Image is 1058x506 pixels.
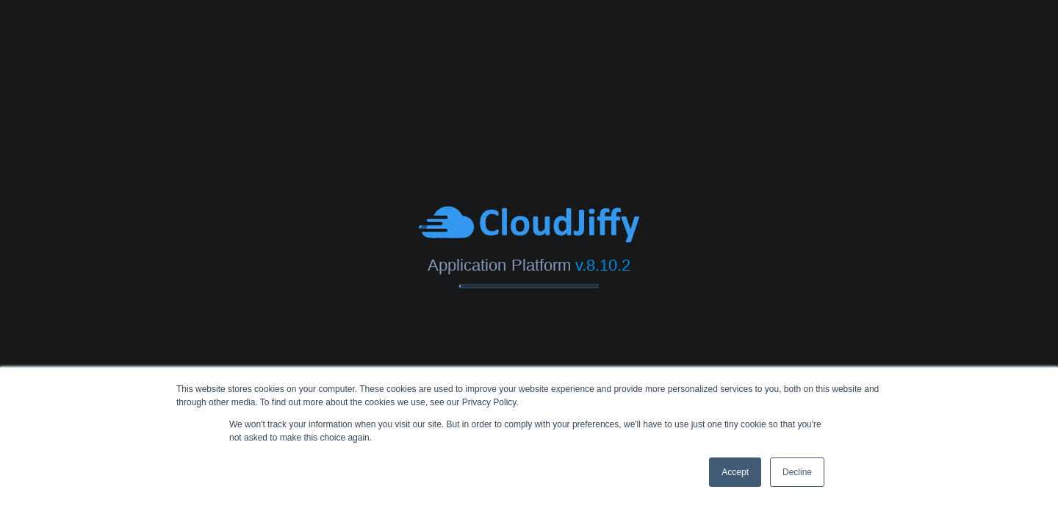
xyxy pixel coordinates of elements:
a: Decline [770,457,824,487]
span: v.8.10.2 [575,256,630,274]
span: Application Platform [428,256,570,274]
img: CloudJiffy-Blue.svg [419,204,639,245]
p: We won't track your information when you visit our site. But in order to comply with your prefere... [229,418,829,444]
a: Accept [709,457,761,487]
div: This website stores cookies on your computer. These cookies are used to improve your website expe... [176,382,882,409]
